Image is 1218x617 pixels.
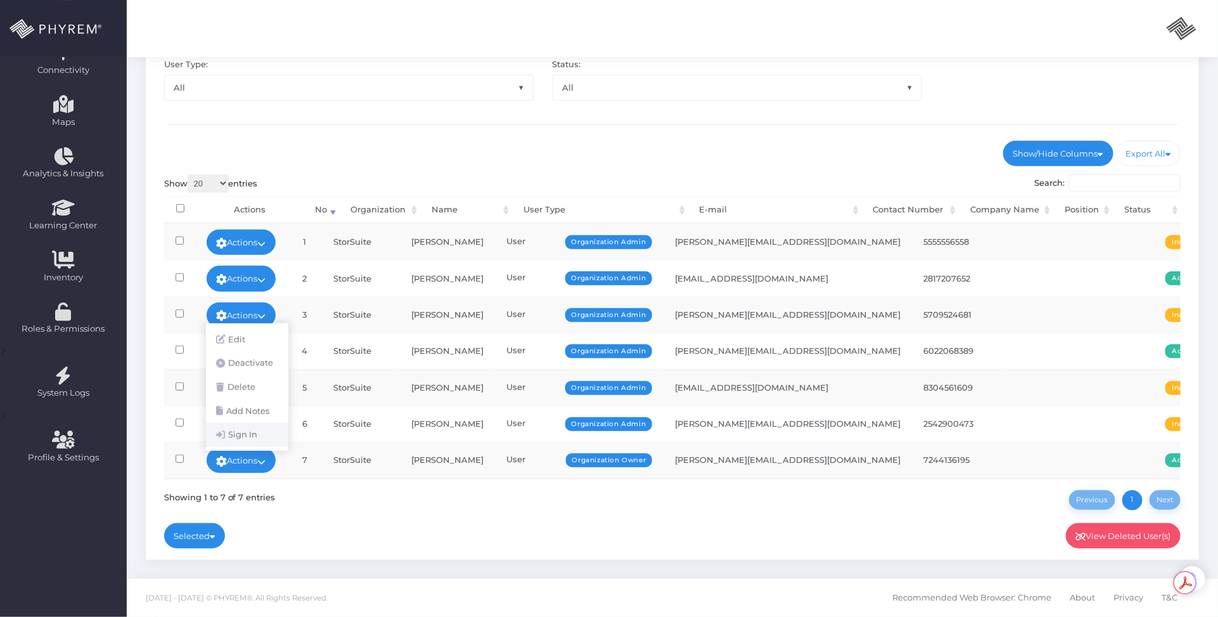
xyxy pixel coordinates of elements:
[1035,174,1181,192] label: Search:
[663,369,912,405] td: [EMAIL_ADDRESS][DOMAIN_NAME]
[1069,174,1181,192] input: Search:
[912,260,1005,296] td: 2817207652
[287,224,322,260] td: 1
[1113,197,1181,224] th: Status: activate to sort column ascending
[566,453,653,467] span: Organization Owner
[1053,197,1113,224] th: Position: activate to sort column ascending
[164,174,258,193] label: Show entries
[553,58,581,71] label: Status:
[287,260,322,296] td: 2
[1116,141,1181,166] a: Export All
[1165,271,1202,285] span: Active
[400,260,495,296] td: [PERSON_NAME]
[912,369,1005,405] td: 8304561609
[206,423,288,447] a: Sign In
[506,344,652,357] div: User
[287,297,322,333] td: 3
[565,417,653,431] span: Organization Admin
[206,328,288,352] a: Edit
[164,488,276,503] div: Showing 1 to 7 of 7 entries
[400,442,495,478] td: [PERSON_NAME]
[165,75,533,100] span: All
[663,224,912,260] td: [PERSON_NAME][EMAIL_ADDRESS][DOMAIN_NAME]
[1162,579,1177,617] a: T&C
[400,333,495,369] td: [PERSON_NAME]
[207,230,276,255] a: Actions
[506,381,652,394] div: User
[206,375,288,399] a: Delete
[196,197,302,224] th: Actions
[565,271,653,285] span: Organization Admin
[420,197,512,224] th: Name: activate to sort column ascending
[400,369,495,405] td: [PERSON_NAME]
[506,308,652,321] div: User
[287,406,322,442] td: 6
[206,399,288,424] a: Add Notes
[146,594,328,602] span: [DATE] - [DATE] © PHYREM®. All Rights Reserved.
[287,333,322,369] td: 4
[8,387,119,399] span: System Logs
[8,323,119,335] span: Roles & Permissions
[287,442,322,478] td: 7
[164,523,226,549] a: Selected
[1003,141,1113,166] a: Show/Hide Columns
[206,351,288,375] a: Deactivate
[506,417,652,430] div: User
[663,406,912,442] td: [PERSON_NAME][EMAIL_ADDRESS][DOMAIN_NAME]
[512,197,688,224] th: User Type: activate to sort column ascending
[339,197,420,224] th: Organization: activate to sort column ascending
[1070,585,1095,611] span: About
[506,271,652,284] div: User
[303,197,340,224] th: No: activate to sort column ascending
[663,297,912,333] td: [PERSON_NAME][EMAIL_ADDRESS][DOMAIN_NAME]
[1113,585,1143,611] span: Privacy
[52,116,75,129] span: Maps
[506,235,652,248] div: User
[1122,490,1143,510] a: 1
[322,224,400,260] td: StorSuite
[322,406,400,442] td: StorSuite
[322,297,400,333] td: StorSuite
[892,585,1051,611] span: Recommended Web Browser: Chrome
[565,344,653,358] span: Organization Admin
[1165,235,1207,249] span: Inactive
[322,333,400,369] td: StorSuite
[892,579,1051,617] a: Recommended Web Browser: Chrome
[1165,381,1207,395] span: Inactive
[553,75,921,100] span: All
[1113,579,1143,617] a: Privacy
[912,333,1005,369] td: 6022068389
[287,369,322,405] td: 5
[400,297,495,333] td: [PERSON_NAME]
[322,442,400,478] td: StorSuite
[912,442,1005,478] td: 7244136195
[663,333,912,369] td: [PERSON_NAME][EMAIL_ADDRESS][DOMAIN_NAME]
[1165,417,1207,431] span: Inactive
[322,369,400,405] td: StorSuite
[28,451,99,464] span: Profile & Settings
[164,75,534,100] span: All
[663,260,912,296] td: [EMAIL_ADDRESS][DOMAIN_NAME]
[912,297,1005,333] td: 5709524681
[164,58,208,71] label: User Type:
[1066,523,1181,549] a: View Deleted User(s)
[565,381,653,395] span: Organization Admin
[8,64,119,77] span: Connectivity
[400,224,495,260] td: [PERSON_NAME]
[1165,308,1207,322] span: Inactive
[959,197,1053,224] th: Company Name: activate to sort column ascending
[663,442,912,478] td: [PERSON_NAME][EMAIL_ADDRESS][DOMAIN_NAME]
[506,453,652,466] div: User
[207,266,276,291] a: Actions
[565,308,653,322] span: Organization Admin
[912,406,1005,442] td: 2542900473
[8,219,119,232] span: Learning Center
[188,174,229,193] select: Showentries
[565,235,653,249] span: Organization Admin
[8,271,119,284] span: Inventory
[688,197,862,224] th: E-mail: activate to sort column ascending
[1162,585,1177,611] span: T&C
[1165,344,1202,358] span: Active
[862,197,959,224] th: Contact Number: activate to sort column ascending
